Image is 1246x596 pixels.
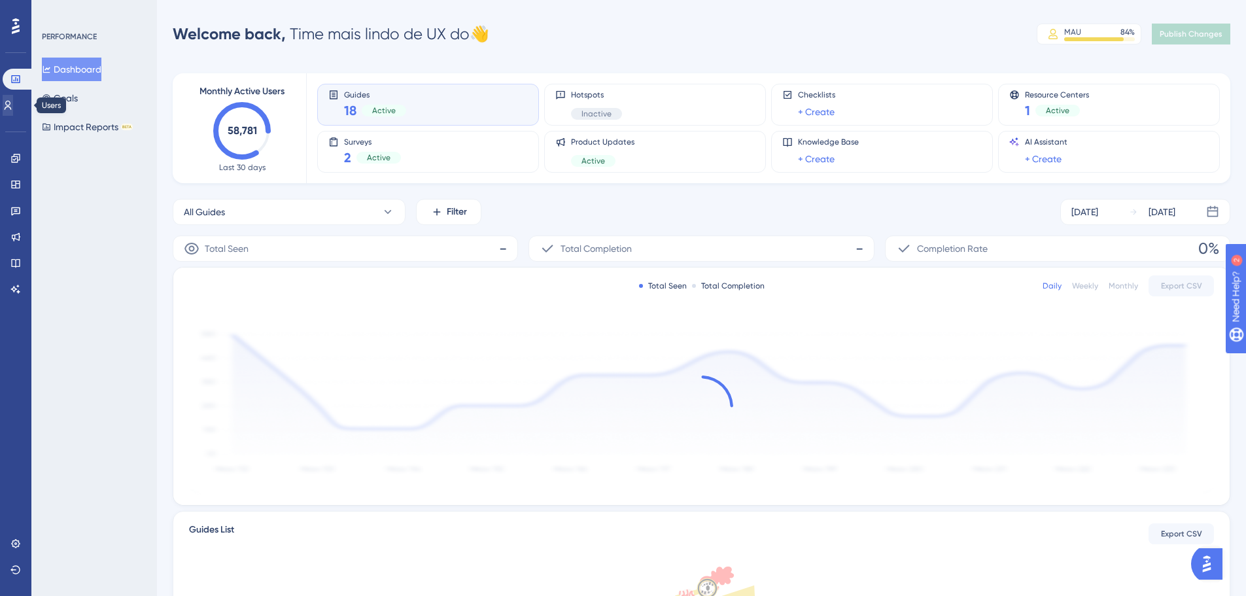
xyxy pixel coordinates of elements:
[121,124,133,130] div: BETA
[173,199,406,225] button: All Guides
[447,204,467,220] span: Filter
[205,241,249,256] span: Total Seen
[1064,27,1081,37] div: MAU
[42,58,101,81] button: Dashboard
[416,199,481,225] button: Filter
[1149,275,1214,296] button: Export CSV
[571,137,634,147] span: Product Updates
[1025,151,1062,167] a: + Create
[581,109,612,119] span: Inactive
[798,151,835,167] a: + Create
[1109,281,1138,291] div: Monthly
[173,24,286,43] span: Welcome back,
[1025,90,1089,99] span: Resource Centers
[1072,281,1098,291] div: Weekly
[798,137,859,147] span: Knowledge Base
[184,204,225,220] span: All Guides
[581,156,605,166] span: Active
[219,162,266,173] span: Last 30 days
[344,137,401,146] span: Surveys
[91,7,95,17] div: 2
[1160,29,1222,39] span: Publish Changes
[42,31,97,42] div: PERFORMANCE
[1043,281,1062,291] div: Daily
[1149,204,1175,220] div: [DATE]
[1025,137,1067,147] span: AI Assistant
[372,105,396,116] span: Active
[1046,105,1069,116] span: Active
[42,86,78,110] button: Goals
[1120,27,1135,37] div: 84 %
[1152,24,1230,44] button: Publish Changes
[1198,238,1219,259] span: 0%
[1149,523,1214,544] button: Export CSV
[1071,204,1098,220] div: [DATE]
[31,3,82,19] span: Need Help?
[798,90,835,100] span: Checklists
[1191,544,1230,584] iframe: UserGuiding AI Assistant Launcher
[856,238,863,259] span: -
[228,124,257,137] text: 58,781
[917,241,988,256] span: Completion Rate
[199,84,285,99] span: Monthly Active Users
[1025,101,1030,120] span: 1
[189,522,234,546] span: Guides List
[571,90,622,100] span: Hotspots
[42,115,133,139] button: Impact ReportsBETA
[692,281,765,291] div: Total Completion
[499,238,507,259] span: -
[173,24,489,44] div: Time mais lindo de UX do 👋
[1161,529,1202,539] span: Export CSV
[639,281,687,291] div: Total Seen
[561,241,632,256] span: Total Completion
[344,101,356,120] span: 18
[344,149,351,167] span: 2
[798,104,835,120] a: + Create
[344,90,406,99] span: Guides
[367,152,390,163] span: Active
[1161,281,1202,291] span: Export CSV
